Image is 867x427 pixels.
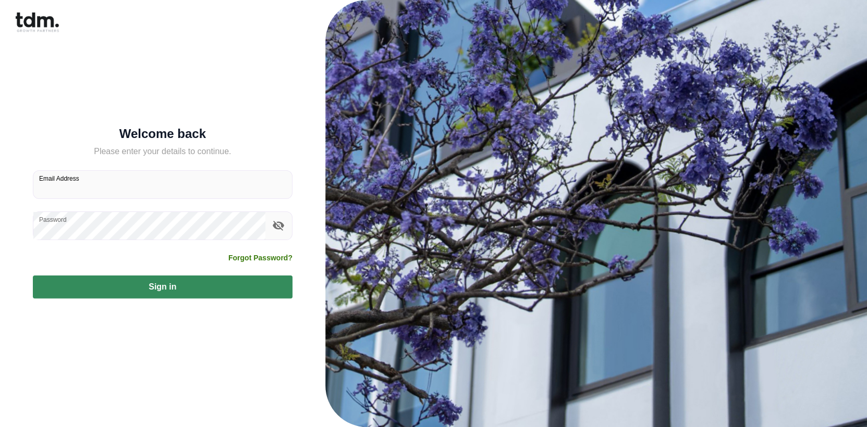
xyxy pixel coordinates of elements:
[39,215,67,224] label: Password
[33,275,292,298] button: Sign in
[33,145,292,158] h5: Please enter your details to continue.
[270,217,287,234] button: toggle password visibility
[39,174,79,183] label: Email Address
[228,253,292,263] a: Forgot Password?
[33,129,292,139] h5: Welcome back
